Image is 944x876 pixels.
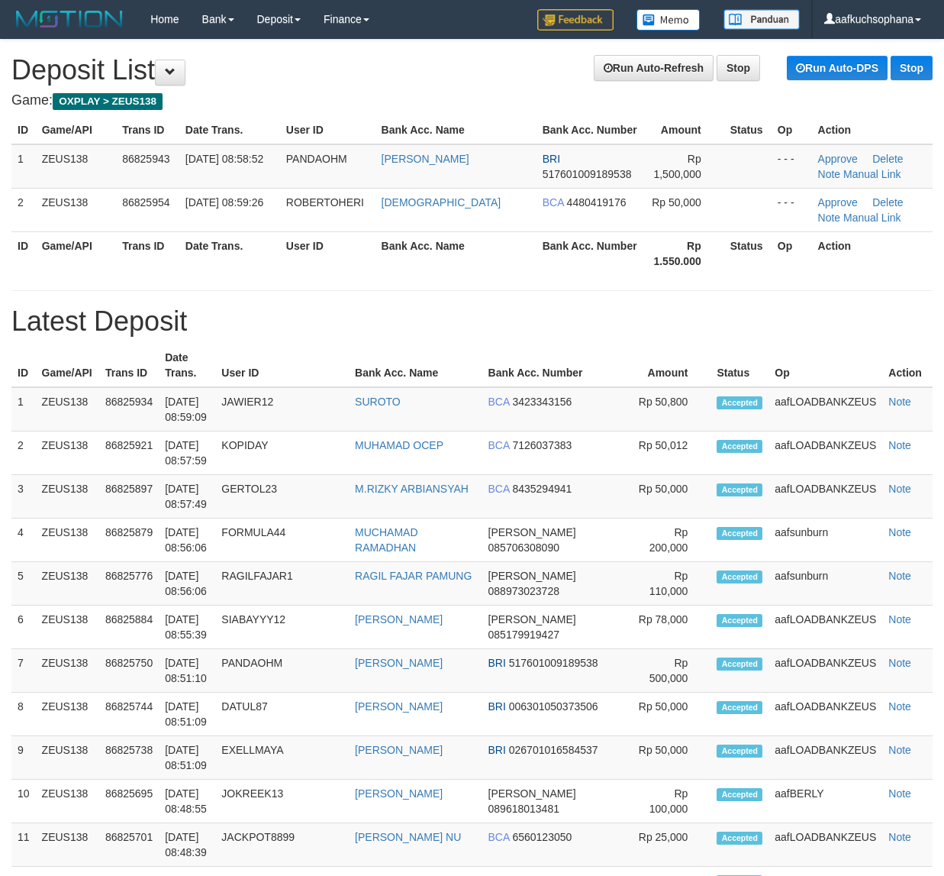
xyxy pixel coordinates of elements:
[382,196,501,208] a: [DEMOGRAPHIC_DATA]
[122,153,169,165] span: 86825943
[99,519,159,562] td: 86825879
[36,387,99,432] td: ZEUS138
[355,439,443,451] a: MUHAMAD OCEP
[159,823,215,867] td: [DATE] 08:48:39
[159,475,215,519] td: [DATE] 08:57:49
[159,344,215,387] th: Date Trans.
[215,823,349,867] td: JACKPOT8899
[628,432,710,475] td: Rp 50,012
[888,570,911,582] a: Note
[536,116,643,144] th: Bank Acc. Number
[717,832,762,845] span: Accepted
[882,344,933,387] th: Action
[375,231,536,275] th: Bank Acc. Name
[36,475,99,519] td: ZEUS138
[36,693,99,736] td: ZEUS138
[11,231,36,275] th: ID
[636,9,701,31] img: Button%20Memo.svg
[768,475,882,519] td: aafLOADBANKZEUS
[772,144,812,189] td: - - -
[11,188,36,231] td: 2
[628,344,710,387] th: Amount
[888,657,911,669] a: Note
[768,693,882,736] td: aafLOADBANKZEUS
[355,700,443,713] a: [PERSON_NAME]
[179,116,280,144] th: Date Trans.
[543,168,632,180] span: 517601009189538
[355,570,472,582] a: RAGIL FAJAR PAMUNG
[512,439,572,451] span: 7126037383
[717,788,762,801] span: Accepted
[888,396,911,408] a: Note
[488,613,576,625] span: [PERSON_NAME]
[355,613,443,625] a: [PERSON_NAME]
[122,196,169,208] span: 86825954
[488,831,510,843] span: BCA
[628,693,710,736] td: Rp 50,000
[11,823,36,867] td: 11
[355,787,443,800] a: [PERSON_NAME]
[888,700,911,713] a: Note
[280,116,375,144] th: User ID
[872,196,903,208] a: Delete
[509,744,598,756] span: 026701016584537
[215,606,349,649] td: SIABAYYY12
[628,736,710,780] td: Rp 50,000
[488,570,576,582] span: [PERSON_NAME]
[643,116,724,144] th: Amount
[818,168,841,180] a: Note
[768,562,882,606] td: aafsunburn
[724,231,772,275] th: Status
[11,55,933,86] h1: Deposit List
[179,231,280,275] th: Date Trans.
[99,780,159,823] td: 86825695
[536,231,643,275] th: Bank Acc. Number
[488,744,506,756] span: BRI
[99,736,159,780] td: 86825738
[512,831,572,843] span: 6560123050
[382,153,469,165] a: [PERSON_NAME]
[772,231,812,275] th: Op
[768,432,882,475] td: aafLOADBANKZEUS
[594,55,714,81] a: Run Auto-Refresh
[768,649,882,693] td: aafLOADBANKZEUS
[812,116,933,144] th: Action
[159,693,215,736] td: [DATE] 08:51:09
[99,387,159,432] td: 86825934
[215,475,349,519] td: GERTOL23
[11,519,36,562] td: 4
[888,439,911,451] a: Note
[888,831,911,843] a: Note
[488,657,506,669] span: BRI
[375,116,536,144] th: Bank Acc. Name
[488,439,510,451] span: BCA
[717,440,762,453] span: Accepted
[628,519,710,562] td: Rp 200,000
[99,562,159,606] td: 86825776
[768,344,882,387] th: Op
[717,701,762,714] span: Accepted
[36,562,99,606] td: ZEUS138
[768,519,882,562] td: aafsunburn
[116,231,179,275] th: Trans ID
[717,396,762,409] span: Accepted
[355,483,469,495] a: M.RIZKY ARBIANSYAH
[717,527,762,540] span: Accepted
[768,823,882,867] td: aafLOADBANKZEUS
[215,736,349,780] td: EXELLMAYA
[355,396,401,408] a: SUROTO
[772,188,812,231] td: - - -
[11,387,36,432] td: 1
[812,231,933,275] th: Action
[159,649,215,693] td: [DATE] 08:51:10
[36,231,117,275] th: Game/API
[888,526,911,538] a: Note
[159,432,215,475] td: [DATE] 08:57:59
[36,736,99,780] td: ZEUS138
[772,116,812,144] th: Op
[11,144,36,189] td: 1
[116,116,179,144] th: Trans ID
[36,344,99,387] th: Game/API
[159,519,215,562] td: [DATE] 08:56:06
[215,562,349,606] td: RAGILFAJAR1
